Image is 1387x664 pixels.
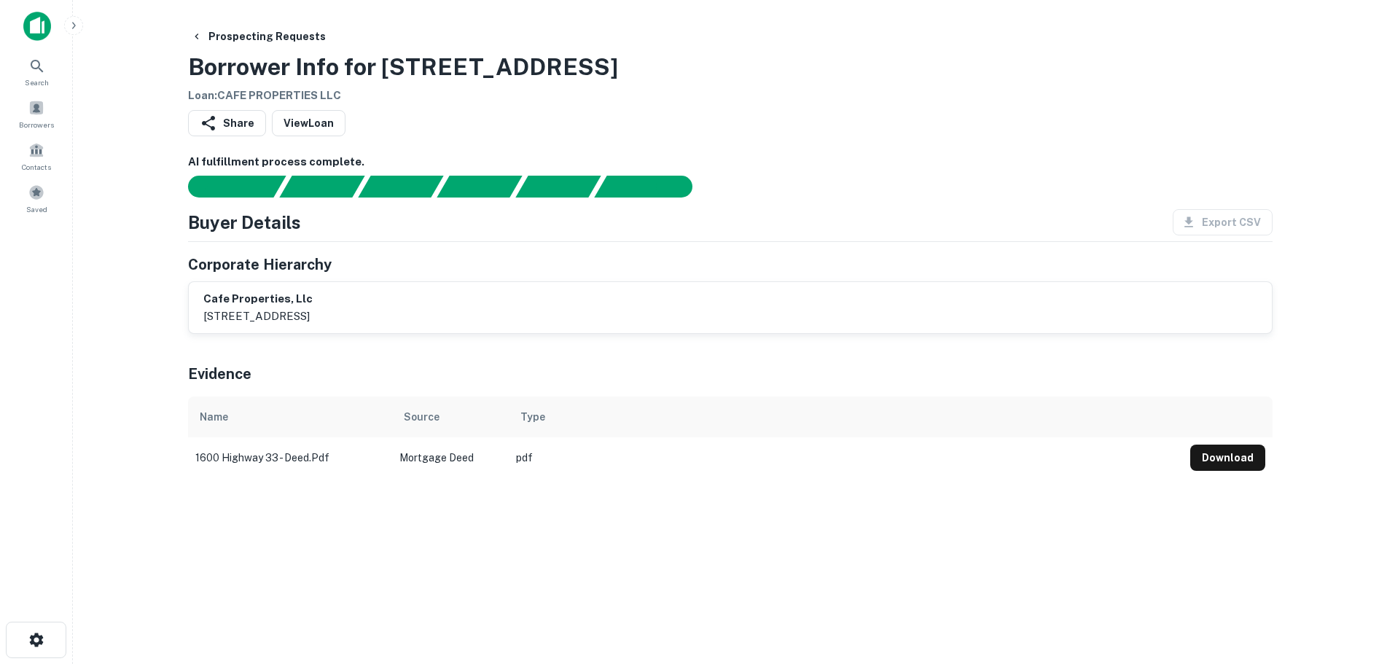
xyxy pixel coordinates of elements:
[200,408,228,426] div: Name
[188,154,1273,171] h6: AI fulfillment process complete.
[19,119,54,130] span: Borrowers
[404,408,439,426] div: Source
[26,203,47,215] span: Saved
[203,291,313,308] h6: cafe properties, llc
[188,110,266,136] button: Share
[595,176,710,198] div: AI fulfillment process complete.
[1190,445,1265,471] button: Download
[392,397,509,437] th: Source
[520,408,545,426] div: Type
[171,176,280,198] div: Sending borrower request to AI...
[509,437,1183,478] td: pdf
[509,397,1183,437] th: Type
[188,397,1273,478] div: scrollable content
[185,23,332,50] button: Prospecting Requests
[272,110,345,136] a: ViewLoan
[515,176,601,198] div: Principals found, still searching for contact information. This may take time...
[188,363,251,385] h5: Evidence
[279,176,364,198] div: Your request is received and processing...
[358,176,443,198] div: Documents found, AI parsing details...
[25,77,49,88] span: Search
[392,437,509,478] td: Mortgage Deed
[188,50,618,85] h3: Borrower Info for [STREET_ADDRESS]
[188,254,332,276] h5: Corporate Hierarchy
[23,12,51,41] img: capitalize-icon.png
[4,179,69,218] a: Saved
[1314,547,1387,617] iframe: Chat Widget
[4,136,69,176] a: Contacts
[437,176,522,198] div: Principals found, AI now looking for contact information...
[188,87,618,104] h6: Loan : CAFE PROPERTIES LLC
[203,308,313,325] p: [STREET_ADDRESS]
[4,94,69,133] a: Borrowers
[4,52,69,91] a: Search
[188,397,392,437] th: Name
[188,437,392,478] td: 1600 highway 33 - deed.pdf
[22,161,51,173] span: Contacts
[188,209,301,235] h4: Buyer Details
